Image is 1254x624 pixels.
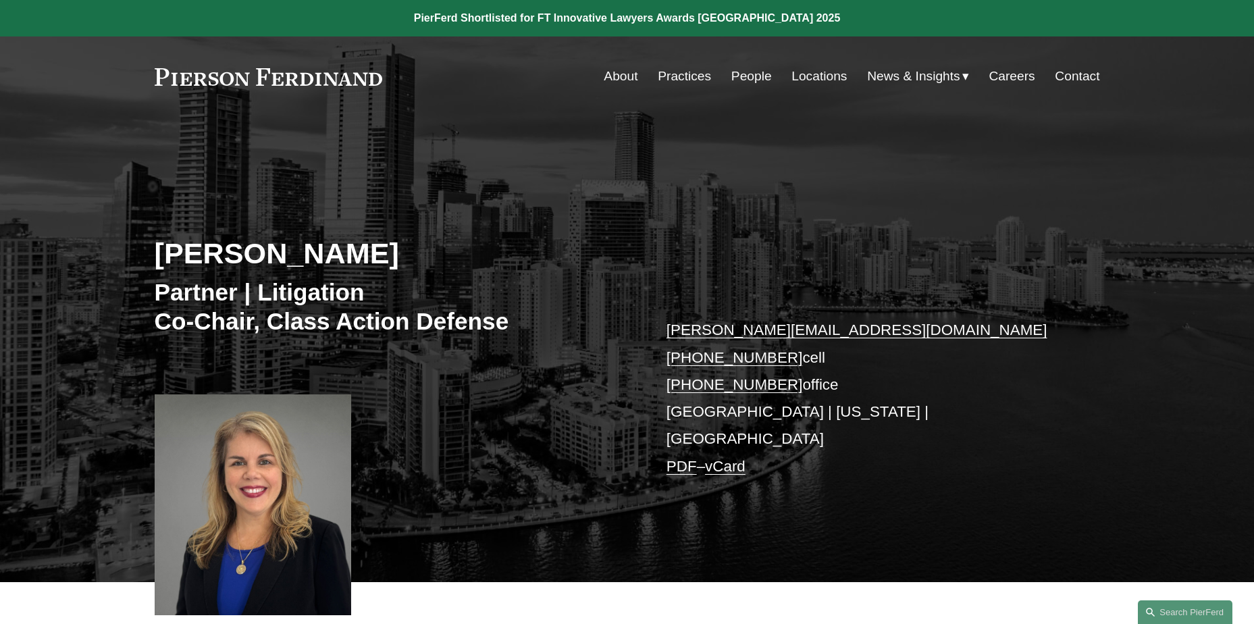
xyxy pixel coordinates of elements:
[705,458,746,475] a: vCard
[867,63,969,89] a: folder dropdown
[989,63,1035,89] a: Careers
[667,458,697,475] a: PDF
[1138,600,1232,624] a: Search this site
[867,65,960,88] span: News & Insights
[667,317,1060,480] p: cell office [GEOGRAPHIC_DATA] | [US_STATE] | [GEOGRAPHIC_DATA] –
[667,349,803,366] a: [PHONE_NUMBER]
[604,63,637,89] a: About
[658,63,711,89] a: Practices
[667,321,1047,338] a: [PERSON_NAME][EMAIL_ADDRESS][DOMAIN_NAME]
[1055,63,1099,89] a: Contact
[731,63,772,89] a: People
[155,236,627,271] h2: [PERSON_NAME]
[791,63,847,89] a: Locations
[667,376,803,393] a: [PHONE_NUMBER]
[155,278,627,336] h3: Partner | Litigation Co-Chair, Class Action Defense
